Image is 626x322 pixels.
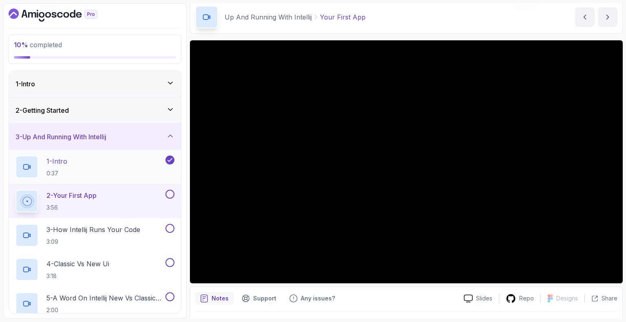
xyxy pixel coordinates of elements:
[284,292,340,305] button: Feedback button
[46,272,109,280] p: 3:18
[46,306,164,314] p: 2:00
[499,294,540,304] a: Repo
[584,294,617,302] button: Share
[457,294,499,303] a: Slides
[46,191,97,200] p: 2 - Your First App
[46,156,67,166] p: 1 - Intro
[46,259,109,269] p: 4 - Classic Vs New Ui
[598,7,617,27] button: next content
[46,169,67,177] p: 0:37
[253,294,276,302] p: Support
[15,79,35,89] h3: 1 - Intro
[46,204,97,212] p: 3:56
[15,224,174,247] button: 3-How Intellij Runs Your Code3:09
[602,294,617,302] p: Share
[9,124,181,150] button: 3-Up And Running With Intellij
[46,225,140,234] p: 3 - How Intellij Runs Your Code
[301,294,335,302] p: Any issues?
[212,294,229,302] p: Notes
[46,238,140,246] p: 3:09
[14,41,28,49] span: 10 %
[15,258,174,281] button: 4-Classic Vs New Ui3:18
[190,40,623,283] iframe: 1 - Your First App
[46,293,164,303] p: 5 - A Word On Intellij New Vs Classic Ui
[15,105,69,115] h3: 2 - Getting Started
[237,292,281,305] button: Support button
[556,294,578,302] p: Designs
[519,294,534,302] p: Repo
[14,41,62,49] span: completed
[15,156,174,178] button: 1-Intro0:37
[15,190,174,212] button: 2-Your First App3:56
[575,7,595,27] button: previous content
[9,71,181,97] button: 1-Intro
[195,292,234,305] button: notes button
[9,97,181,123] button: 2-Getting Started
[15,292,174,315] button: 5-A Word On Intellij New Vs Classic Ui2:00
[476,294,492,302] p: Slides
[225,12,312,22] p: Up And Running With Intellij
[9,9,116,22] a: Dashboard
[320,12,366,22] p: Your First App
[15,132,106,142] h3: 3 - Up And Running With Intellij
